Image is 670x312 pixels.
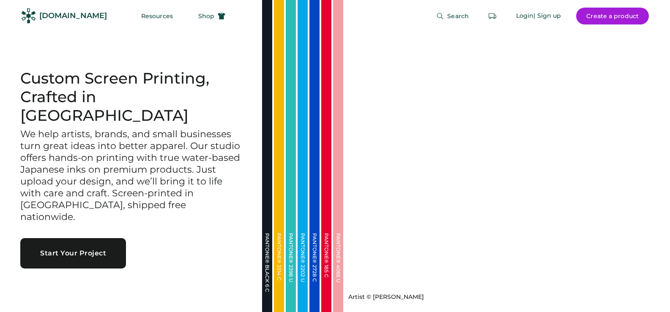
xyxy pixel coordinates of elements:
[20,238,126,269] button: Start Your Project
[533,12,561,20] div: | Sign up
[516,12,534,20] div: Login
[188,8,235,24] button: Shop
[21,8,36,23] img: Rendered Logo - Screens
[576,8,649,24] button: Create a product
[348,293,424,301] div: Artist © [PERSON_NAME]
[39,11,107,21] div: [DOMAIN_NAME]
[426,8,479,24] button: Search
[131,8,183,24] button: Resources
[20,69,242,125] h1: Custom Screen Printing, Crafted in [GEOGRAPHIC_DATA]
[484,8,501,24] button: Retrieve an order
[345,290,424,301] a: Artist © [PERSON_NAME]
[198,13,214,19] span: Shop
[20,128,242,223] h3: We help artists, brands, and small businesses turn great ideas into better apparel. Our studio of...
[447,13,469,19] span: Search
